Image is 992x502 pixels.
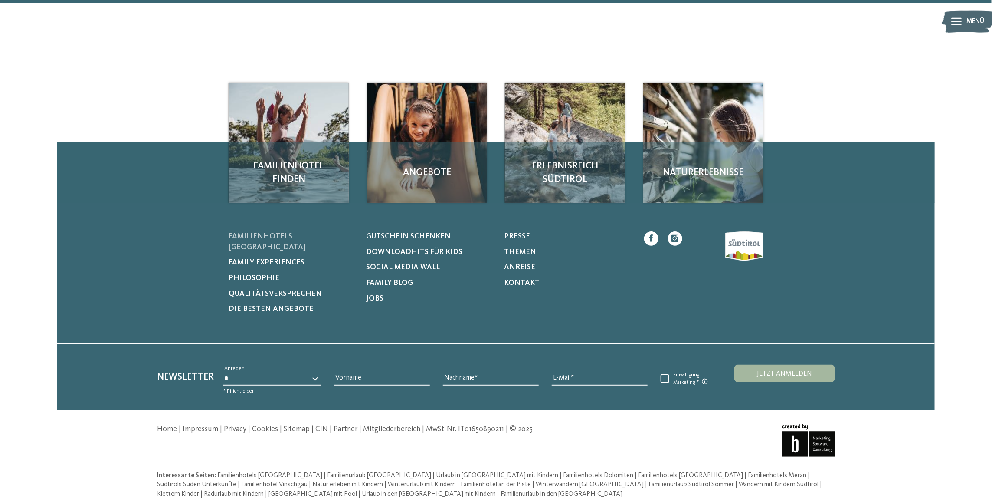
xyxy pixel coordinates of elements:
a: Downloadhits für Kids [366,247,492,258]
a: 404 Angebote [367,83,487,203]
span: | [384,481,386,488]
a: Family Experiences [229,258,354,268]
a: Partner [334,426,357,433]
span: Downloadhits für Kids [366,248,462,256]
a: Cookies [252,426,278,433]
span: | [309,481,311,488]
span: | [358,491,360,498]
a: 404 Erlebnisreich Südtirol [505,83,625,203]
span: | [457,481,459,488]
a: Home [157,426,177,433]
span: | [248,426,250,433]
span: Erlebnisreich Südtirol [514,159,615,186]
span: | [359,426,361,433]
a: 404 Familienhotel finden [229,83,349,203]
span: Presse [504,233,530,240]
a: Radurlaub mit Kindern [204,491,265,498]
span: | [179,426,181,433]
a: Urlaub in den [GEOGRAPHIC_DATA] mit Kindern [362,491,497,498]
img: 404 [643,83,763,203]
a: Jobs [366,294,492,304]
span: Radurlaub mit Kindern [204,491,264,498]
a: Presse [504,231,630,242]
span: [GEOGRAPHIC_DATA] mit Pool [268,491,357,498]
a: Wandern mit Kindern Südtirol [739,481,820,488]
span: Anreise [504,264,535,271]
span: Familienhotel an der Piste [461,481,531,488]
span: | [635,472,637,479]
span: Einwilligung Marketing [669,372,715,386]
span: Winterurlaub mit Kindern [388,481,456,488]
span: Newsletter [157,372,214,382]
span: Familienhotel Vinschgau [241,481,308,488]
span: Family Experiences [229,259,304,266]
span: | [280,426,282,433]
a: 404 Naturerlebnisse [643,83,763,203]
a: Philosophie [229,273,354,284]
a: Familienurlaub [GEOGRAPHIC_DATA] [327,472,432,479]
a: Winterurlaub mit Kindern [388,481,457,488]
span: Familienhotels [GEOGRAPHIC_DATA] [638,472,743,479]
span: | [265,491,267,498]
span: Familienhotels [GEOGRAPHIC_DATA] [217,472,322,479]
a: Südtirols Süden Unterkünfte [157,481,238,488]
a: Familienhotels Dolomiten [563,472,635,479]
a: Themen [504,247,630,258]
a: Urlaub in [GEOGRAPHIC_DATA] mit Kindern [436,472,560,479]
a: Gutschein schenken [366,231,492,242]
span: | [560,472,562,479]
span: | [311,426,314,433]
a: Sitemap [284,426,310,433]
img: 404 [367,83,487,203]
span: © 2025 [510,426,533,433]
span: Familienhotels Meran [748,472,806,479]
img: 404 [229,83,349,203]
span: Jobs [366,295,383,302]
a: Qualitätsversprechen [229,289,354,300]
span: | [324,472,326,479]
span: Wandern mit Kindern Südtirol [739,481,818,488]
a: Familienhotels [GEOGRAPHIC_DATA] [638,472,744,479]
span: Naturerlebnisse [653,166,754,179]
span: | [506,426,508,433]
span: | [200,491,203,498]
span: Winterwandern [GEOGRAPHIC_DATA] [536,481,644,488]
a: Winterwandern [GEOGRAPHIC_DATA] [536,481,645,488]
a: Familienhotel Vinschgau [241,481,309,488]
span: | [220,426,222,433]
span: Klettern Kinder [157,491,199,498]
a: Familienhotels [GEOGRAPHIC_DATA] [217,472,324,479]
a: Familienhotel an der Piste [461,481,532,488]
img: 404 [505,83,625,203]
span: Jetzt anmelden [757,370,812,377]
span: * Pflichtfelder [223,389,254,394]
span: | [532,481,534,488]
span: | [497,491,499,498]
span: Philosophie [229,274,279,282]
a: Familienhotels Meran [748,472,808,479]
span: MwSt-Nr. IT01650890211 [426,426,504,433]
span: Family Blog [366,279,413,287]
span: | [808,472,810,479]
span: | [422,426,424,433]
a: Anreise [504,262,630,273]
span: Urlaub in den [GEOGRAPHIC_DATA] mit Kindern [362,491,496,498]
span: Urlaub in [GEOGRAPHIC_DATA] mit Kindern [436,472,558,479]
span: Natur erleben mit Kindern [312,481,383,488]
span: Südtirols Süden Unterkünfte [157,481,236,488]
a: Familienurlaub Südtirol Sommer [648,481,735,488]
span: | [432,472,435,479]
span: Familienhotels [GEOGRAPHIC_DATA] [229,233,306,251]
span: Die besten Angebote [229,305,314,313]
span: | [238,481,240,488]
span: Social Media Wall [366,264,440,271]
span: Familienurlaub in den [GEOGRAPHIC_DATA] [501,491,622,498]
span: Angebote [377,166,478,179]
span: | [744,472,746,479]
a: Die besten Angebote [229,304,354,315]
a: Natur erleben mit Kindern [312,481,384,488]
span: Kontakt [504,279,540,287]
span: Gutschein schenken [366,233,451,240]
img: Brandnamic GmbH | Leading Hospitality Solutions [782,424,835,457]
span: Qualitätsversprechen [229,290,322,297]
